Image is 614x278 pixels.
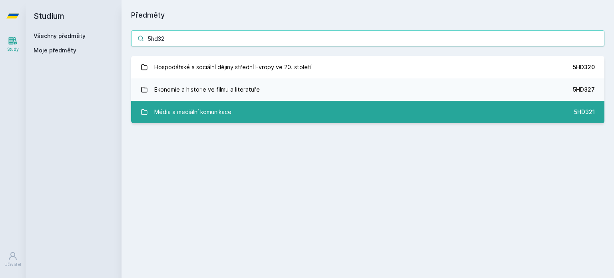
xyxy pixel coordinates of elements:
div: Média a mediální komunikace [154,104,231,120]
h1: Předměty [131,10,604,21]
div: Uživatel [4,262,21,268]
a: Hospodářské a sociální dějiny střední Evropy ve 20. století 5HD320 [131,56,604,78]
div: Ekonomie a historie ve filmu a literatuře [154,82,260,98]
a: Všechny předměty [34,32,86,39]
input: Název nebo ident předmětu… [131,30,604,46]
div: 5HD320 [573,63,595,71]
span: Moje předměty [34,46,76,54]
a: Média a mediální komunikace 5HD321 [131,101,604,123]
a: Study [2,32,24,56]
div: Study [7,46,19,52]
div: 5HD321 [574,108,595,116]
div: Hospodářské a sociální dějiny střední Evropy ve 20. století [154,59,311,75]
a: Uživatel [2,247,24,272]
a: Ekonomie a historie ve filmu a literatuře 5HD327 [131,78,604,101]
div: 5HD327 [573,86,595,94]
